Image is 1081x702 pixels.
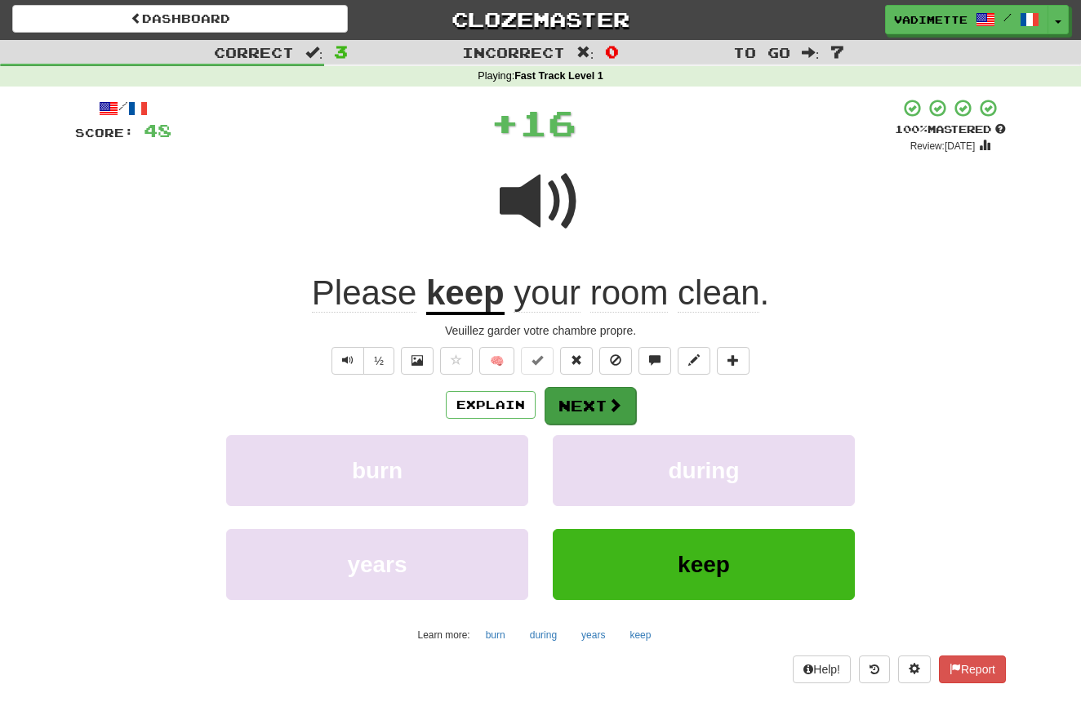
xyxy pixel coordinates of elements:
[226,435,528,506] button: burn
[426,273,505,315] u: keep
[347,552,407,577] span: years
[553,529,855,600] button: keep
[560,347,593,375] button: Reset to 0% Mastered (alt+r)
[462,44,565,60] span: Incorrect
[668,458,739,483] span: during
[144,120,171,140] span: 48
[312,273,416,313] span: Please
[678,273,759,313] span: clean
[521,623,566,647] button: during
[599,347,632,375] button: Ignore sentence (alt+i)
[859,655,890,683] button: Round history (alt+y)
[553,435,855,506] button: during
[372,5,708,33] a: Clozemaster
[514,273,581,313] span: your
[605,42,619,61] span: 0
[733,44,790,60] span: To go
[328,347,394,375] div: Text-to-speech controls
[521,347,554,375] button: Set this sentence to 100% Mastered (alt+m)
[939,655,1006,683] button: Report
[446,391,536,419] button: Explain
[830,42,844,61] span: 7
[576,46,594,60] span: :
[75,126,134,140] span: Score:
[214,44,294,60] span: Correct
[678,552,730,577] span: keep
[514,70,603,82] strong: Fast Track Level 1
[477,623,514,647] button: burn
[75,322,1006,339] div: Veuillez garder votre chambre propre.
[352,458,403,483] span: burn
[519,102,576,143] span: 16
[331,347,364,375] button: Play sentence audio (ctl+space)
[621,623,660,647] button: keep
[678,347,710,375] button: Edit sentence (alt+d)
[894,12,968,27] span: vadimette
[418,629,470,641] small: Learn more:
[910,140,976,152] small: Review: [DATE]
[363,347,394,375] button: ½
[305,46,323,60] span: :
[545,387,636,424] button: Next
[717,347,750,375] button: Add to collection (alt+a)
[885,5,1048,34] a: vadimette /
[440,347,473,375] button: Favorite sentence (alt+f)
[590,273,669,313] span: room
[638,347,671,375] button: Discuss sentence (alt+u)
[12,5,348,33] a: Dashboard
[572,623,614,647] button: years
[895,122,928,136] span: 100 %
[75,98,171,118] div: /
[491,98,519,147] span: +
[226,529,528,600] button: years
[401,347,434,375] button: Show image (alt+x)
[505,273,770,313] span: .
[895,122,1006,137] div: Mastered
[334,42,348,61] span: 3
[1003,11,1012,23] span: /
[802,46,820,60] span: :
[479,347,514,375] button: 🧠
[793,655,851,683] button: Help!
